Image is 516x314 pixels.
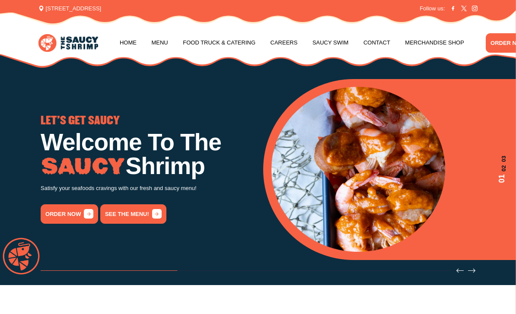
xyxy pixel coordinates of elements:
div: 1 / 3 [271,87,508,252]
p: Satisfy your seafoods cravings with our fresh and saucy menu! [41,184,253,193]
a: Food Truck & Catering [183,26,255,59]
a: Saucy Swim [312,26,349,59]
span: 01 [496,174,508,183]
a: Contact [363,26,390,59]
a: Merchandise Shop [405,26,464,59]
span: Follow us: [420,4,445,13]
a: Careers [271,26,298,59]
button: Previous slide [456,267,464,274]
h1: Welcome To The Shrimp [41,130,253,178]
span: [STREET_ADDRESS] [38,4,101,13]
a: See the menu! [100,204,166,224]
img: Image [41,158,125,175]
img: logo [38,34,98,52]
button: Next slide [468,267,475,274]
span: 02 [496,165,508,171]
img: Banner Image [271,87,445,252]
a: Home [120,26,137,59]
span: 03 [496,156,508,162]
a: Menu [151,26,168,59]
span: LET'S GET SAUCY [41,115,120,126]
a: order now [41,204,98,224]
div: 1 / 3 [41,115,253,224]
